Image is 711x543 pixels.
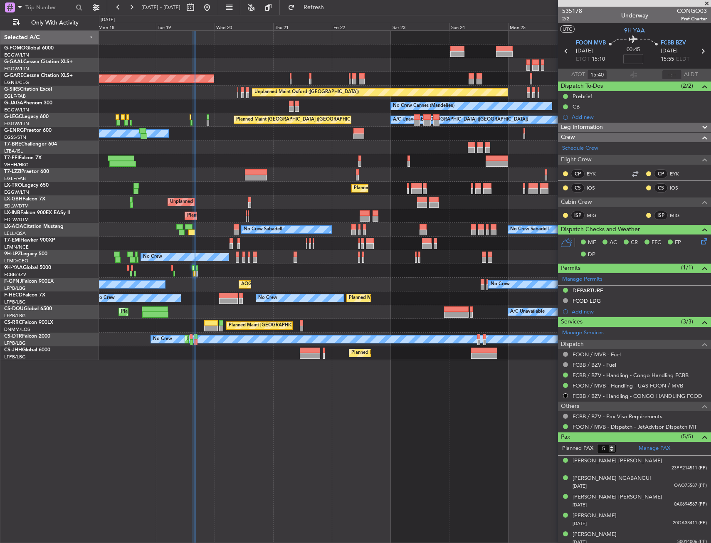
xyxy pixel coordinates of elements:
[592,55,605,64] span: 15:10
[4,334,50,339] a: CS-DTRFalcon 2000
[4,66,29,72] a: EGGW/LTN
[571,211,585,220] div: ISP
[241,278,382,291] div: AOG Maint Hyères ([GEOGRAPHIC_DATA]-[GEOGRAPHIC_DATA])
[4,155,42,160] a: T7-FFIFalcon 7X
[561,264,580,273] span: Permits
[187,210,256,222] div: Planned Maint Geneva (Cointrin)
[573,413,662,420] a: FCBB / BZV - Pax Visa Requirements
[4,306,24,311] span: CS-DOU
[4,148,23,154] a: LTBA/ISL
[562,15,582,22] span: 2/2
[562,444,593,453] label: Planned PAX
[573,287,603,294] div: DEPARTURE
[4,142,57,147] a: T7-BREChallenger 604
[354,182,485,195] div: Planned Maint [GEOGRAPHIC_DATA] ([GEOGRAPHIC_DATA])
[4,169,49,174] a: T7-LZZIPraetor 600
[4,189,29,195] a: EGGW/LTN
[576,55,590,64] span: ETOT
[675,239,681,247] span: FP
[273,23,332,30] div: Thu 21
[654,169,668,178] div: CP
[631,239,638,247] span: CR
[572,114,707,121] div: Add new
[4,79,29,86] a: EGNR/CEG
[449,23,508,30] div: Sun 24
[587,70,607,80] input: --:--
[4,224,23,229] span: LX-AOA
[587,212,605,219] a: MIG
[332,23,390,30] div: Fri 22
[4,46,25,51] span: G-FOMO
[4,299,26,305] a: LFPB/LBG
[96,292,115,304] div: No Crew
[4,183,22,188] span: LX-TRO
[4,203,29,209] a: EDLW/DTM
[671,465,707,472] span: 23PP214511 (PP)
[4,73,73,78] a: G-GARECessna Citation XLS+
[156,23,215,30] div: Tue 19
[97,23,156,30] div: Mon 18
[573,493,662,501] div: [PERSON_NAME] [PERSON_NAME]
[677,15,707,22] span: Pref Charter
[573,474,651,483] div: [PERSON_NAME] NGABANGUI
[244,223,282,236] div: No Crew Sabadell
[4,252,21,257] span: 9H-LPZ
[587,184,605,192] a: IOS
[561,133,575,142] span: Crew
[562,329,604,337] a: Manage Services
[610,239,617,247] span: AC
[573,457,662,465] div: [PERSON_NAME] [PERSON_NAME]
[576,39,606,47] span: FOON MVB
[561,155,592,165] span: Flight Crew
[4,46,54,51] a: G-FOMOGlobal 6000
[4,101,23,106] span: G-JAGA
[508,23,567,30] div: Mon 25
[4,258,28,264] a: LFMD/CEQ
[573,423,697,430] a: FOON / MVB - Dispatch - JetAdvisor Dispatch MT
[560,25,575,33] button: UTC
[491,278,510,291] div: No Crew
[674,501,707,508] span: 0A0694567 (PP)
[9,16,90,30] button: Only With Activity
[4,238,55,243] a: T7-EMIHawker 900XP
[4,169,21,174] span: T7-LZZI
[573,483,587,489] span: [DATE]
[4,93,26,99] a: EGLF/FAB
[562,275,602,284] a: Manage Permits
[4,285,26,291] a: LFPB/LBG
[4,87,20,92] span: G-SIRS
[510,223,549,236] div: No Crew Sabadell
[25,1,73,14] input: Trip Number
[4,348,22,353] span: CS-JHH
[4,348,50,353] a: CS-JHHGlobal 6000
[571,183,585,193] div: CS
[670,184,689,192] a: IOS
[284,1,334,14] button: Refresh
[4,230,26,237] a: LELL/QSA
[4,238,20,243] span: T7-EMI
[236,114,367,126] div: Planned Maint [GEOGRAPHIC_DATA] ([GEOGRAPHIC_DATA])
[4,162,29,168] a: VHHH/HKG
[4,326,30,333] a: DNMM/LOS
[573,297,601,304] div: FCOD LDG
[588,251,595,259] span: DP
[141,4,180,11] span: [DATE] - [DATE]
[510,306,545,318] div: A/C Unavailable
[561,317,583,327] span: Services
[662,70,682,80] input: --:--
[4,128,24,133] span: G-ENRG
[652,239,661,247] span: FFC
[4,320,53,325] a: CS-RRCFalcon 900LX
[391,23,449,30] div: Sat 23
[576,47,593,55] span: [DATE]
[561,123,603,132] span: Leg Information
[4,59,23,64] span: G-GAAL
[4,59,73,64] a: G-GAALCessna Citation XLS+
[4,101,52,106] a: G-JAGAPhenom 300
[4,87,52,92] a: G-SIRSCitation Excel
[393,114,528,126] div: A/C Unavailable [GEOGRAPHIC_DATA] ([GEOGRAPHIC_DATA])
[661,47,678,55] span: [DATE]
[561,432,570,442] span: Pax
[627,46,640,54] span: 00:45
[573,392,702,400] a: FCBB / BZV - Handling - CONGO HANDLING FCOD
